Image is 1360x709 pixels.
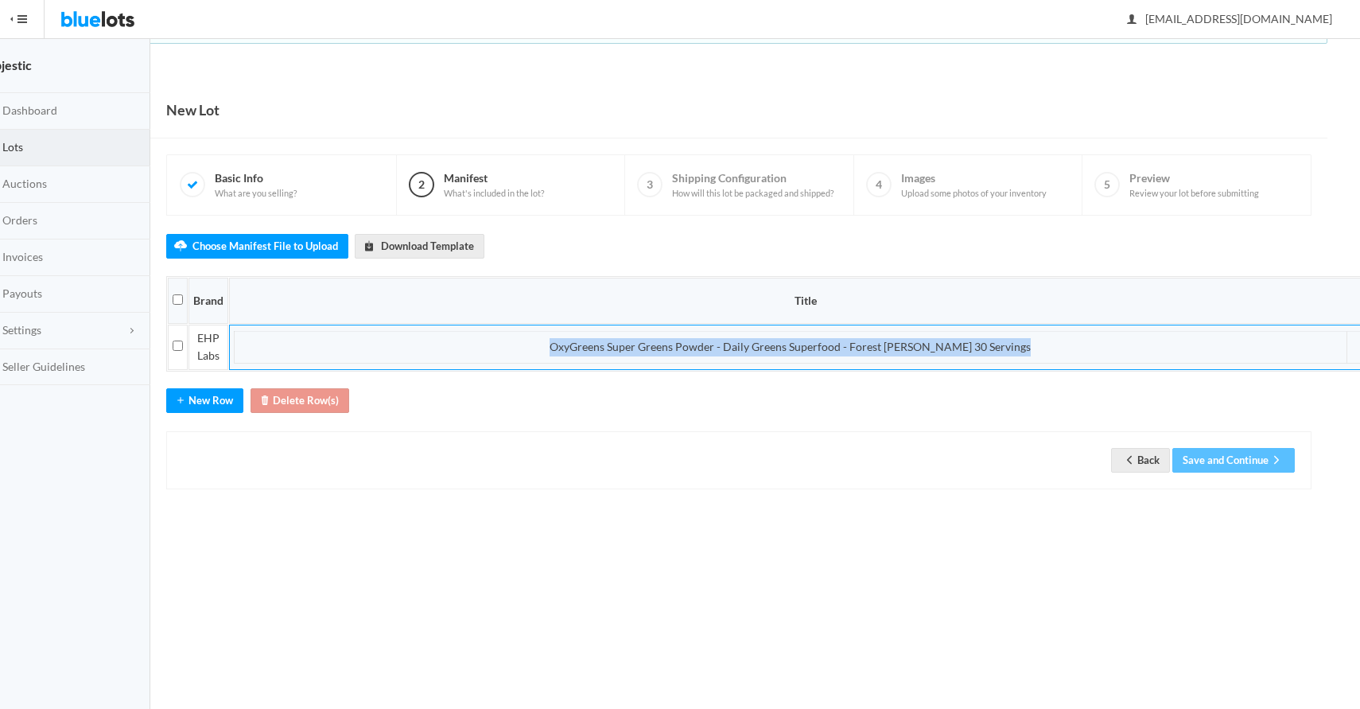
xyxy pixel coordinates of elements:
[251,388,349,413] button: trashDelete Row(s)
[215,171,297,199] span: Basic Info
[1128,12,1332,25] span: [EMAIL_ADDRESS][DOMAIN_NAME]
[1124,13,1140,28] ion-icon: person
[1121,454,1137,469] ion-icon: arrow back
[1129,188,1259,199] span: Review your lot before submitting
[166,388,243,413] button: addNew Row
[672,171,833,199] span: Shipping Configuration
[166,98,220,122] h1: New Lot
[188,278,228,323] th: Brand
[2,286,42,300] span: Payouts
[444,188,544,199] span: What's included in the lot?
[1094,172,1120,197] span: 5
[215,188,297,199] span: What are you selling?
[2,177,47,190] span: Auctions
[901,171,1047,199] span: Images
[901,188,1047,199] span: Upload some photos of your inventory
[166,234,348,259] label: Choose Manifest File to Upload
[409,172,434,197] span: 2
[2,250,43,263] span: Invoices
[1129,171,1259,199] span: Preview
[2,360,85,373] span: Seller Guidelines
[188,325,228,370] td: EHP Labs
[2,213,37,227] span: Orders
[2,103,57,117] span: Dashboard
[2,323,41,337] span: Settings
[355,234,484,259] a: downloadDownload Template
[2,140,23,154] span: Lots
[866,172,892,197] span: 4
[257,394,273,409] ion-icon: trash
[173,394,188,409] ion-icon: add
[672,188,833,199] span: How will this lot be packaged and shipped?
[637,172,663,197] span: 3
[1269,454,1284,469] ion-icon: arrow forward
[235,331,1347,363] td: OxyGreens Super Greens Powder - Daily Greens Superfood - Forest [PERSON_NAME] 30 Servings
[173,240,188,255] ion-icon: cloud upload
[1111,448,1170,473] a: arrow backBack
[444,171,544,199] span: Manifest
[361,240,377,255] ion-icon: download
[1172,448,1295,473] button: Save and Continuearrow forward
